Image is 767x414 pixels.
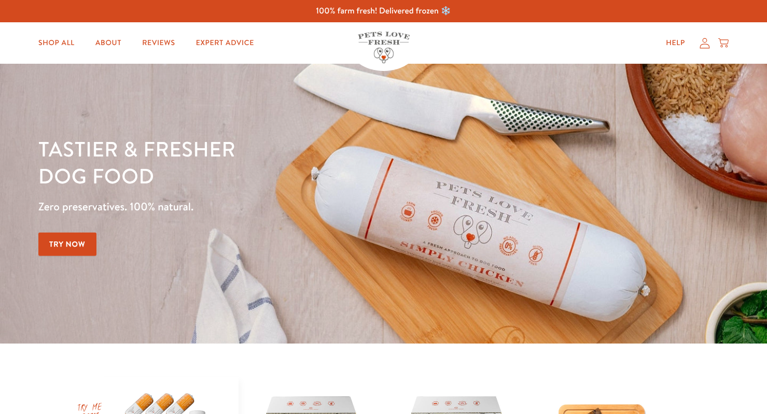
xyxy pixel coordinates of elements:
a: Expert Advice [188,33,262,53]
a: About [87,33,130,53]
h1: Tastier & fresher dog food [38,135,498,189]
a: Shop All [30,33,83,53]
a: Reviews [134,33,183,53]
a: Help [658,33,693,53]
p: Zero preservatives. 100% natural. [38,197,498,216]
img: Pets Love Fresh [358,32,410,63]
a: Try Now [38,233,96,256]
